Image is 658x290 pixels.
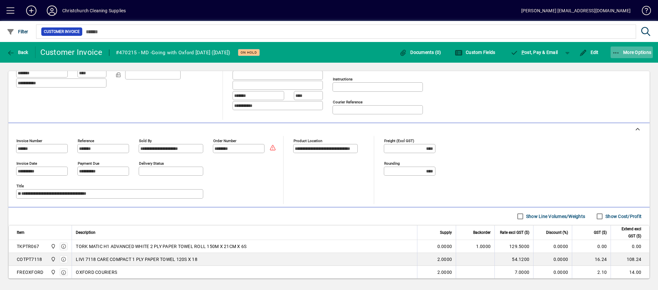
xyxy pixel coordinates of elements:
td: 0.0000 [533,253,572,266]
button: More Options [611,47,653,58]
span: OXFORD COURIERS [76,269,117,275]
button: Back [5,47,30,58]
td: 0.00 [572,240,611,253]
span: GST ($) [594,229,607,236]
mat-label: Title [16,184,24,188]
span: Filter [7,29,28,34]
div: Christchurch Cleaning Supplies [62,5,126,16]
span: Supply [440,229,452,236]
span: Discount (%) [546,229,568,236]
span: LIVI 7118 CARE COMPACT 1 PLY PAPER TOWEL 120S X 18 [76,256,197,263]
td: 108.24 [611,253,649,266]
button: Documents (0) [398,47,443,58]
span: Edit [579,50,599,55]
span: Rate excl GST ($) [500,229,529,236]
td: 0.0000 [533,240,572,253]
span: P [522,50,524,55]
button: Edit [578,47,600,58]
a: Knowledge Base [637,1,650,22]
span: Customer Invoice [44,28,80,35]
div: 7.0000 [499,269,529,275]
div: [PERSON_NAME] [EMAIL_ADDRESS][DOMAIN_NAME] [521,5,631,16]
span: ost, Pay & Email [510,50,558,55]
div: 54.1200 [499,256,529,263]
button: Post, Pay & Email [507,47,561,58]
mat-label: Sold by [139,139,152,143]
div: Customer Invoice [40,47,103,57]
span: Description [76,229,95,236]
mat-label: Order number [213,139,236,143]
mat-label: Rounding [384,161,400,166]
span: 1.0000 [476,243,491,250]
span: More Options [612,50,652,55]
span: On hold [241,50,257,55]
span: Christchurch Cleaning Supplies Ltd [49,269,56,276]
td: 0.0000 [533,266,572,279]
mat-label: Product location [294,139,322,143]
mat-label: Freight (excl GST) [384,139,414,143]
div: FREOXFORD [17,269,43,275]
span: Christchurch Cleaning Supplies Ltd [49,256,56,263]
div: 129.5000 [499,243,529,250]
mat-label: Invoice number [16,139,42,143]
span: Documents (0) [399,50,441,55]
span: Custom Fields [455,50,495,55]
td: 14.00 [611,266,649,279]
span: Extend excl GST ($) [615,225,641,240]
span: 2.0000 [437,256,452,263]
span: 2.0000 [437,269,452,275]
span: Christchurch Cleaning Supplies Ltd [49,243,56,250]
span: Item [17,229,25,236]
td: 16.24 [572,253,611,266]
mat-label: Courier Reference [333,100,363,104]
mat-label: Instructions [333,77,353,81]
span: 0.0000 [437,243,452,250]
button: Custom Fields [453,47,497,58]
div: TKPTR067 [17,243,39,250]
button: Add [21,5,42,16]
span: TORK MATIC H1 ADVANCED WHITE 2 PLY PAPER TOWEL ROLL 150M X 21CM X 6S [76,243,246,250]
mat-label: Delivery status [139,161,164,166]
mat-label: Payment due [78,161,99,166]
span: Backorder [473,229,491,236]
td: 0.00 [611,240,649,253]
span: Back [7,50,28,55]
mat-label: Invoice date [16,161,37,166]
button: Filter [5,26,30,37]
div: #470215 - MD -Going with Oxford [DATE] ([DATE]) [116,47,230,58]
mat-label: Reference [78,139,94,143]
div: COTPT7118 [17,256,42,263]
label: Show Line Volumes/Weights [525,213,585,220]
label: Show Cost/Profit [604,213,642,220]
button: Profile [42,5,62,16]
td: 2.10 [572,266,611,279]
